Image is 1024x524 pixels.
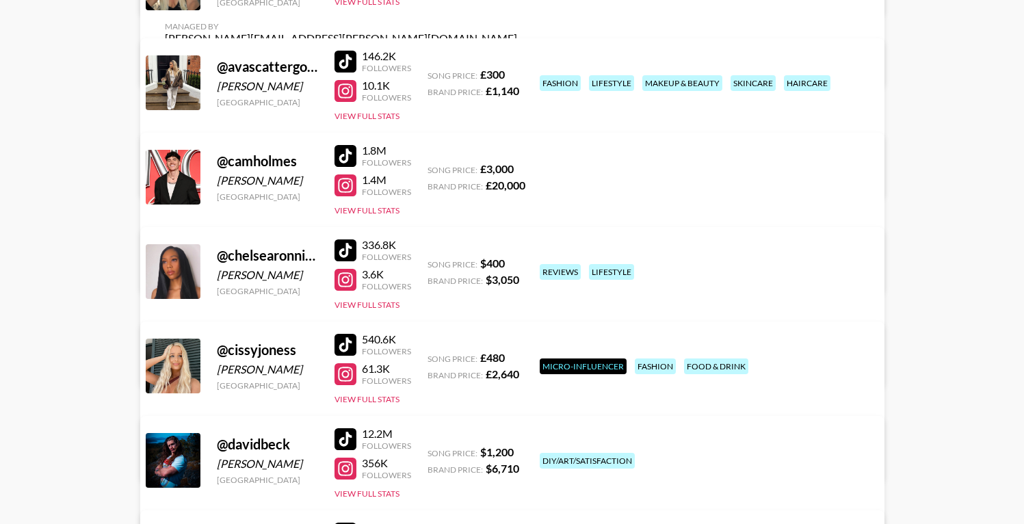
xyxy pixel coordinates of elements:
span: Brand Price: [428,276,483,286]
div: [PERSON_NAME] [217,174,318,187]
span: Brand Price: [428,464,483,475]
div: Followers [362,376,411,386]
strong: £ 20,000 [486,179,525,192]
span: Song Price: [428,259,477,270]
div: [PERSON_NAME] [217,268,318,282]
div: Managed By [165,21,517,31]
div: food & drink [684,358,748,374]
div: Followers [362,346,411,356]
div: [GEOGRAPHIC_DATA] [217,286,318,296]
button: View Full Stats [334,111,399,121]
div: [PERSON_NAME][EMAIL_ADDRESS][PERSON_NAME][DOMAIN_NAME] [165,31,517,45]
div: [GEOGRAPHIC_DATA] [217,192,318,202]
button: View Full Stats [334,488,399,499]
div: @ avascattergood [217,58,318,75]
div: Followers [362,187,411,197]
div: Followers [362,281,411,291]
div: haircare [784,75,830,91]
div: 61.3K [362,362,411,376]
div: Followers [362,92,411,103]
div: Micro-Influencer [540,358,627,374]
span: Brand Price: [428,181,483,192]
strong: £ 3,000 [480,162,514,175]
div: [GEOGRAPHIC_DATA] [217,97,318,107]
strong: $ 6,710 [486,462,519,475]
span: Song Price: [428,354,477,364]
div: lifestyle [589,75,634,91]
div: @ camholmes [217,153,318,170]
div: lifestyle [589,264,634,280]
div: [PERSON_NAME] [217,457,318,471]
div: Followers [362,157,411,168]
button: View Full Stats [334,300,399,310]
strong: £ 1,140 [486,84,519,97]
div: @ chelsearonniemurphy [217,247,318,264]
div: 356K [362,456,411,470]
div: @ davidbeck [217,436,318,453]
div: @ cissyjoness [217,341,318,358]
strong: $ 400 [480,257,505,270]
strong: $ 3,050 [486,273,519,286]
div: fashion [635,358,676,374]
strong: £ 300 [480,68,505,81]
span: Brand Price: [428,370,483,380]
div: fashion [540,75,581,91]
div: 10.1K [362,79,411,92]
button: View Full Stats [334,394,399,404]
div: [PERSON_NAME] [217,79,318,93]
strong: $ 1,200 [480,445,514,458]
span: Song Price: [428,165,477,175]
button: View Full Stats [334,205,399,215]
span: Song Price: [428,70,477,81]
div: reviews [540,264,581,280]
div: 1.4M [362,173,411,187]
span: Brand Price: [428,87,483,97]
div: diy/art/satisfaction [540,453,635,469]
div: makeup & beauty [642,75,722,91]
div: 12.2M [362,427,411,441]
div: [GEOGRAPHIC_DATA] [217,380,318,391]
div: 336.8K [362,238,411,252]
div: Followers [362,470,411,480]
div: 1.8M [362,144,411,157]
div: 146.2K [362,49,411,63]
span: Song Price: [428,448,477,458]
div: Followers [362,252,411,262]
strong: £ 2,640 [486,367,519,380]
div: 540.6K [362,332,411,346]
strong: £ 480 [480,351,505,364]
div: Followers [362,63,411,73]
div: skincare [731,75,776,91]
div: [GEOGRAPHIC_DATA] [217,475,318,485]
div: [PERSON_NAME] [217,363,318,376]
div: Followers [362,441,411,451]
div: 3.6K [362,267,411,281]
